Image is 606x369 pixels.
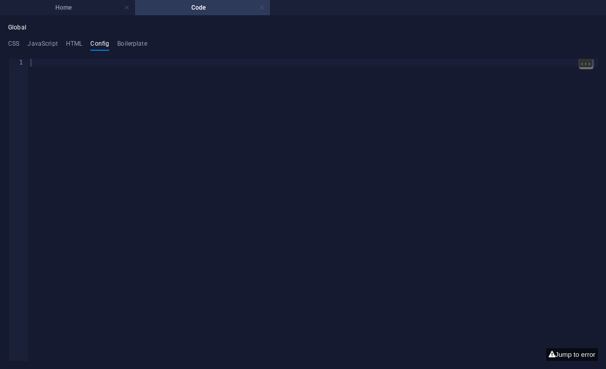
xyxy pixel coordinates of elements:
[579,58,592,67] span: ...
[8,24,26,32] h4: Global
[8,40,19,51] h4: CSS
[135,2,270,13] h4: Code
[66,40,83,51] h4: HTML
[546,348,598,361] button: Jump to error
[27,40,57,51] h4: JavaScript
[90,40,109,51] h4: Config
[9,59,29,66] div: 1
[117,40,147,51] h4: Boilerplate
